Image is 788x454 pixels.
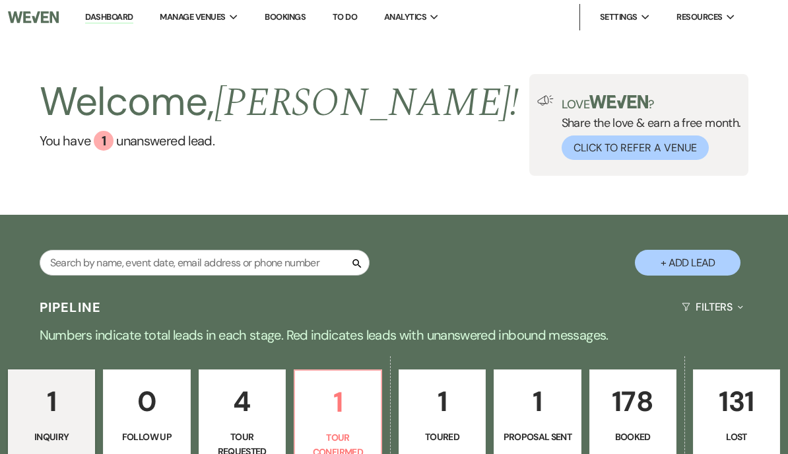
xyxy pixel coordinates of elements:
a: Bookings [265,11,306,22]
a: To Do [333,11,357,22]
p: 1 [502,379,572,424]
p: 131 [702,379,772,424]
h3: Pipeline [40,298,102,317]
img: weven-logo-green.svg [589,95,648,108]
p: 0 [112,379,181,424]
p: Inquiry [16,430,86,444]
a: Dashboard [85,11,133,24]
p: Follow Up [112,430,181,444]
p: Lost [702,430,772,444]
img: loud-speaker-illustration.svg [537,95,554,106]
p: 1 [16,379,86,424]
div: 1 [94,131,114,151]
p: 1 [303,380,373,424]
p: 4 [207,379,277,424]
button: Click to Refer a Venue [562,135,709,160]
button: Filters [676,289,748,324]
span: Analytics [384,11,426,24]
p: 1 [407,379,477,424]
img: Weven Logo [8,3,59,31]
div: Share the love & earn a free month. [554,95,741,160]
h2: Welcome, [40,74,519,131]
button: + Add Lead [635,250,740,276]
p: 178 [598,379,668,424]
input: Search by name, event date, email address or phone number [40,250,370,276]
span: [PERSON_NAME] ! [214,73,519,133]
p: Toured [407,430,477,444]
p: Booked [598,430,668,444]
p: Love ? [562,95,741,110]
span: Settings [600,11,638,24]
span: Manage Venues [160,11,225,24]
span: Resources [676,11,722,24]
a: You have 1 unanswered lead. [40,131,519,151]
p: Proposal Sent [502,430,572,444]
